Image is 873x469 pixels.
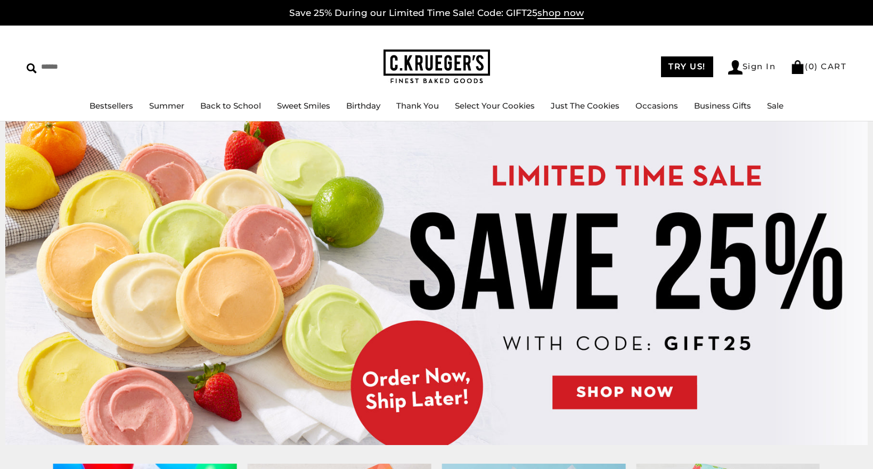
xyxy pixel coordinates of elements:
a: Summer [149,101,184,111]
a: Thank You [396,101,439,111]
input: Search [27,59,153,75]
a: (0) CART [790,61,846,71]
img: Bag [790,60,805,74]
a: Select Your Cookies [455,101,535,111]
img: C.KRUEGER'S [384,50,490,84]
span: 0 [809,61,815,71]
a: Back to School [200,101,261,111]
a: Sale [767,101,784,111]
a: TRY US! [661,56,713,77]
a: Occasions [635,101,678,111]
a: Save 25% During our Limited Time Sale! Code: GIFT25shop now [289,7,584,19]
img: Account [728,60,743,75]
a: Birthday [346,101,380,111]
a: Sweet Smiles [277,101,330,111]
a: Just The Cookies [551,101,619,111]
a: Business Gifts [694,101,751,111]
a: Bestsellers [89,101,133,111]
a: Sign In [728,60,776,75]
img: C.Krueger's Special Offer [5,121,868,445]
img: Search [27,63,37,73]
span: shop now [537,7,584,19]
